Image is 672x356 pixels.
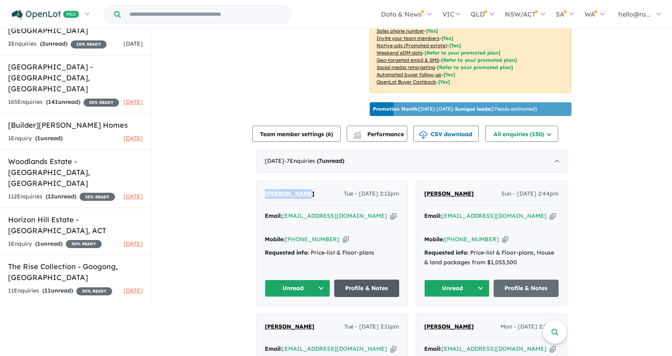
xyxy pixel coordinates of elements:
[42,287,73,294] strong: ( unread)
[485,126,558,142] button: All enquiries (150)
[502,235,508,244] button: Copy
[344,322,399,332] span: Tue - [DATE] 2:11pm
[40,40,67,47] strong: ( unread)
[437,64,513,70] span: [Refer to your promoted plan]
[344,189,399,199] span: Tue - [DATE] 2:12pm
[377,28,424,34] u: Sales phone number
[265,236,285,243] strong: Mobile:
[424,249,469,256] strong: Requested info:
[438,79,450,85] span: [Yes]
[347,126,407,142] button: Performance
[442,345,546,352] a: [EMAIL_ADDRESS][DOMAIN_NAME]
[48,98,58,105] span: 141
[284,157,344,164] span: - 7 Enquir ies
[124,40,143,47] span: [DATE]
[256,150,567,173] div: [DATE]
[424,248,559,268] div: Price-list & Floor-plans, House & land packages from $1,053,500
[282,212,387,219] a: [EMAIL_ADDRESS][DOMAIN_NAME]
[424,190,474,197] span: [PERSON_NAME]
[413,126,479,142] button: CSV download
[8,97,119,107] div: 165 Enquir ies
[343,235,349,244] button: Copy
[44,287,51,294] span: 11
[122,6,289,23] input: Try estate name, suburb, builder or developer
[334,280,400,297] a: Profile & Notes
[80,193,115,201] span: 35 % READY
[124,240,143,247] span: [DATE]
[424,323,474,330] span: [PERSON_NAME]
[354,131,361,135] img: line-chart.svg
[455,106,490,112] b: 2 unique leads
[373,106,419,112] b: Promotion Month:
[265,189,314,199] a: [PERSON_NAME]
[84,99,119,107] span: 35 % READY
[265,212,282,219] strong: Email:
[48,193,54,200] span: 12
[424,189,474,199] a: [PERSON_NAME]
[444,72,455,78] span: [Yes]
[265,248,399,258] div: Price-list & Floor-plans
[390,212,396,220] button: Copy
[424,345,442,352] strong: Email:
[8,214,143,236] h5: Horizon Hill Estate - [GEOGRAPHIC_DATA] , ACT
[8,239,102,249] div: 1 Enquir y
[390,345,396,353] button: Copy
[8,286,112,296] div: 11 Enquir ies
[265,249,309,256] strong: Requested info:
[550,345,556,353] button: Copy
[76,287,112,295] span: 30 % READY
[66,240,102,248] span: 30 % READY
[265,345,282,352] strong: Email:
[328,131,331,138] span: 6
[373,105,537,113] p: [DATE] - [DATE] - ( 17 leads estimated)
[265,323,314,330] span: [PERSON_NAME]
[377,35,440,41] u: Invite your team members
[444,236,499,243] a: [PHONE_NUMBER]
[377,79,436,85] u: OpenLot Buyer Cashback
[501,189,559,199] span: Sun - [DATE] 2:44pm
[424,280,490,297] button: Unread
[425,50,500,56] span: [Refer to your promoted plan]
[354,131,404,138] span: Performance
[424,236,444,243] strong: Mobile:
[282,345,387,352] a: [EMAIL_ADDRESS][DOMAIN_NAME]
[124,98,143,105] span: [DATE]
[377,50,423,56] u: Weekend eDM slots
[377,72,442,78] u: Automated buyer follow-up
[449,42,461,48] span: [Yes]
[8,39,107,49] div: 2 Enquir ies
[265,280,330,297] button: Unread
[377,64,435,70] u: Social media retargeting
[8,261,143,283] h5: The Rise Collection - Googong , [GEOGRAPHIC_DATA]
[37,240,40,247] span: 1
[550,212,556,220] button: Copy
[265,190,314,197] span: [PERSON_NAME]
[494,280,559,297] a: Profile & Notes
[252,126,341,142] button: Team member settings (6)
[124,193,143,200] span: [DATE]
[319,157,322,164] span: 7
[8,192,115,202] div: 112 Enquir ies
[37,135,40,142] span: 1
[500,322,559,332] span: Mon - [DATE] 2:10pm
[71,40,107,48] span: 10 % READY
[35,240,63,247] strong: ( unread)
[618,10,651,18] span: hello@ra...
[426,28,438,34] span: [ Yes ]
[8,156,143,189] h5: Woodlands Estate - [GEOGRAPHIC_DATA] , [GEOGRAPHIC_DATA]
[124,135,143,142] span: [DATE]
[419,131,427,139] img: download icon
[8,120,143,131] h5: [Builder] [PERSON_NAME] Homes
[46,193,76,200] strong: ( unread)
[353,133,361,139] img: bar-chart.svg
[42,40,45,47] span: 2
[317,157,344,164] strong: ( unread)
[441,57,517,63] span: [Refer to your promoted plan]
[35,135,63,142] strong: ( unread)
[8,134,63,143] div: 1 Enquir y
[377,57,439,63] u: Geo-targeted email & SMS
[377,42,447,48] u: Native ads (Promoted estate)
[424,322,474,332] a: [PERSON_NAME]
[8,61,143,94] h5: [GEOGRAPHIC_DATA] - [GEOGRAPHIC_DATA] , [GEOGRAPHIC_DATA]
[442,212,546,219] a: [EMAIL_ADDRESS][DOMAIN_NAME]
